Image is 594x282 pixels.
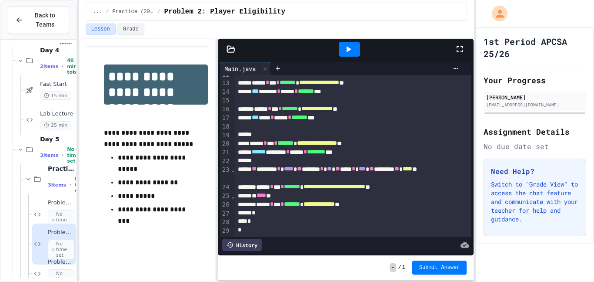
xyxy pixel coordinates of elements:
div: 12 [220,71,231,79]
p: Switch to "Grade View" to access the chat feature and communicate with your teacher for help and ... [491,180,579,224]
div: 15 [220,96,231,105]
span: No time set [48,210,74,230]
button: Lesson [86,24,116,35]
h2: Assignment Details [484,126,586,138]
div: 25 [220,192,231,200]
span: 2 items [40,64,58,69]
div: 26 [220,200,231,209]
div: 21 [220,148,231,157]
div: 17 [220,114,231,122]
span: ... [93,8,103,15]
span: Problem 2: Player Eligibility [48,229,74,236]
span: / [157,8,160,15]
span: - [390,263,396,272]
div: [PERSON_NAME] [486,93,584,101]
div: 28 [220,218,231,227]
span: / [106,8,109,15]
div: 18 [220,122,231,131]
span: Practice (20 mins) [112,8,154,15]
div: History [222,239,262,251]
span: Fold line [231,166,235,173]
button: Back to Teams [8,6,69,34]
h1: 1st Period APCSA 25/26 [484,35,586,60]
div: 19 [220,131,231,140]
span: Problem 1: Game Day Checker [48,199,74,207]
span: 40 min total [67,58,80,75]
span: Fast Start [40,81,74,88]
button: Submit Answer [412,261,467,275]
span: No time set [48,240,74,260]
span: Problem 2: Player Eligibility [164,7,285,17]
span: Back to Teams [28,11,62,29]
span: 25 min [40,121,71,129]
span: 1 [402,264,405,271]
div: 14 [220,88,231,96]
span: Lab Lecture [40,110,74,118]
div: 29 [220,227,231,235]
span: Day 4 [40,46,74,54]
span: Fold line [231,193,235,200]
span: Submit Answer [419,264,460,271]
span: 15 min [40,92,71,100]
div: [EMAIL_ADDRESS][DOMAIN_NAME] [486,102,584,108]
div: 24 [220,183,231,192]
div: No due date set [484,141,586,152]
div: Main.java [220,62,271,75]
div: 16 [220,105,231,114]
div: 27 [220,210,231,218]
div: 23 [220,166,231,183]
button: Grade [117,24,144,35]
span: No time set [67,146,79,164]
div: 13 [220,79,231,88]
span: • [62,63,63,70]
div: 20 [220,139,231,148]
span: • [70,181,71,188]
span: 3 items [48,182,66,188]
div: Main.java [220,64,260,73]
span: 3 items [40,153,58,158]
h2: Your Progress [484,74,586,86]
span: • [62,152,63,159]
span: Problem 3: Perfect Game Checker [48,258,74,266]
div: 22 [220,157,231,166]
span: / [398,264,401,271]
div: My Account [483,3,510,24]
span: Practice (20 mins) [48,165,74,173]
h3: Need Help? [491,166,579,177]
span: Day 5 [40,135,74,143]
span: No time set [75,176,87,194]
